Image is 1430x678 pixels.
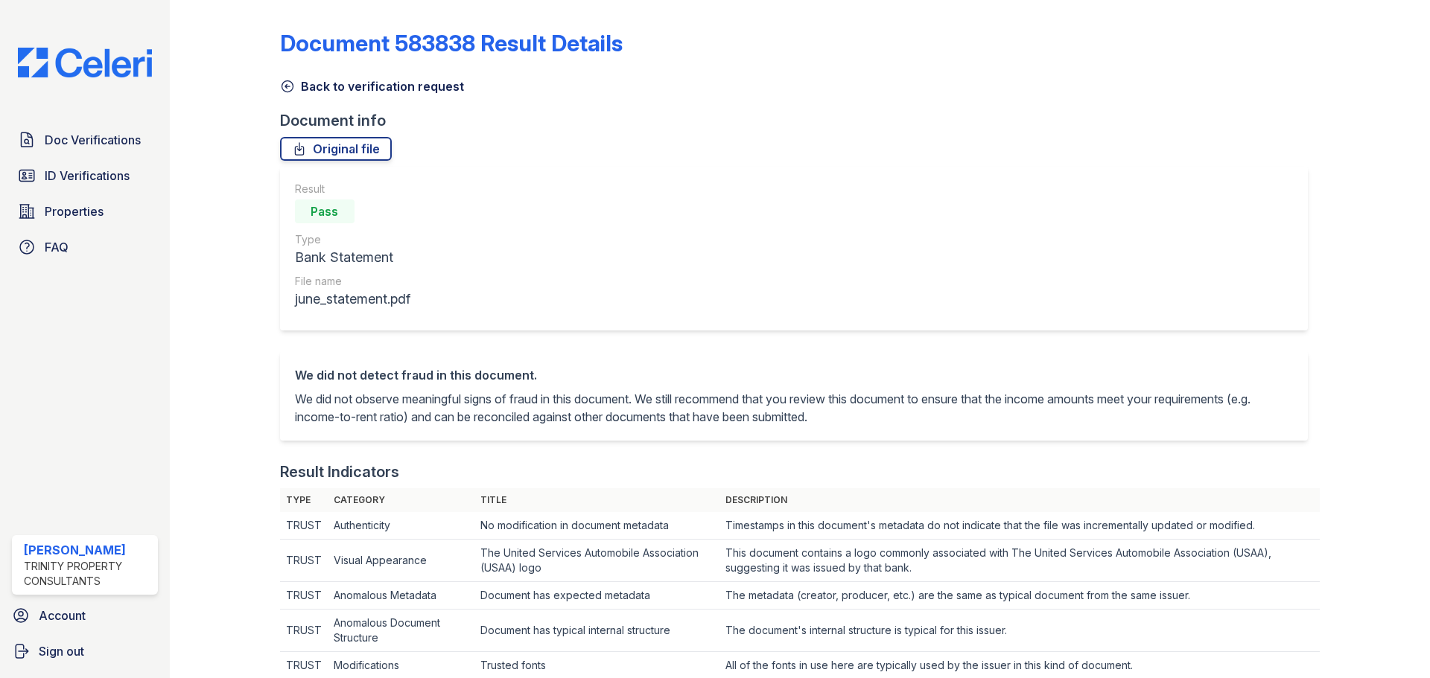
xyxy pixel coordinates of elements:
[39,642,84,660] span: Sign out
[295,247,410,268] div: Bank Statement
[719,488,1320,512] th: Description
[280,488,328,512] th: Type
[12,196,158,226] a: Properties
[295,390,1293,426] p: We did not observe meaningful signs of fraud in this document. We still recommend that you review...
[45,167,130,185] span: ID Verifications
[12,161,158,191] a: ID Verifications
[474,540,719,582] td: The United Services Automobile Association (USAA) logo
[328,582,474,610] td: Anomalous Metadata
[328,540,474,582] td: Visual Appearance
[39,607,86,624] span: Account
[280,77,464,95] a: Back to verification request
[719,540,1320,582] td: This document contains a logo commonly associated with The United Services Automobile Association...
[280,610,328,652] td: TRUST
[12,125,158,155] a: Doc Verifications
[328,610,474,652] td: Anomalous Document Structure
[295,366,1293,384] div: We did not detect fraud in this document.
[45,238,69,256] span: FAQ
[474,488,719,512] th: Title
[24,541,152,559] div: [PERSON_NAME]
[328,488,474,512] th: Category
[719,582,1320,610] td: The metadata (creator, producer, etc.) are the same as typical document from the same issuer.
[45,131,141,149] span: Doc Verifications
[295,274,410,289] div: File name
[280,582,328,610] td: TRUST
[474,512,719,540] td: No modification in document metadata
[719,512,1320,540] td: Timestamps in this document's metadata do not indicate that the file was incrementally updated or...
[280,137,392,161] a: Original file
[295,199,355,223] div: Pass
[45,202,104,220] span: Properties
[295,232,410,247] div: Type
[295,182,410,196] div: Result
[6,48,164,77] img: CE_Logo_Blue-a8612792a0a2168367f1c8372b55b34899dd931a85d93a1a3d3e32e68fde9ad4.png
[12,232,158,262] a: FAQ
[6,636,164,666] a: Sign out
[719,610,1320,652] td: The document's internal structure is typical for this issuer.
[295,289,410,310] div: june_statement.pdf
[328,512,474,540] td: Authenticity
[474,582,719,610] td: Document has expected metadata
[474,610,719,652] td: Document has typical internal structure
[6,601,164,630] a: Account
[280,30,623,57] a: Document 583838 Result Details
[280,461,399,482] div: Result Indicators
[24,559,152,589] div: Trinity Property Consultants
[280,110,1320,131] div: Document info
[280,512,328,540] td: TRUST
[280,540,328,582] td: TRUST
